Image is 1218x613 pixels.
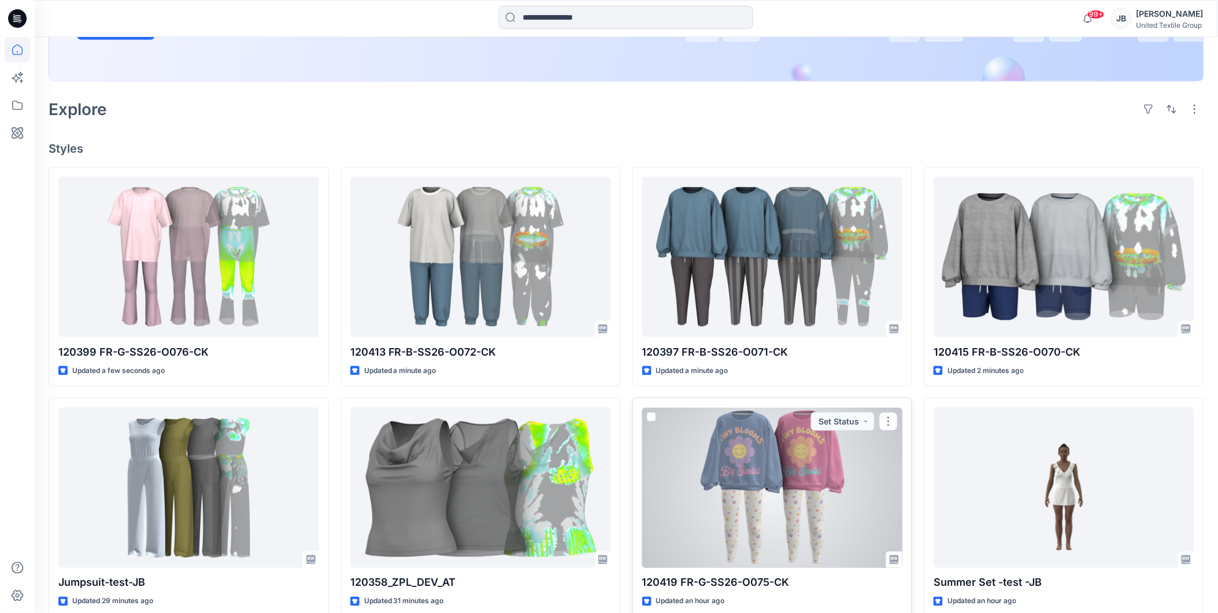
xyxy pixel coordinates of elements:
[656,365,728,377] p: Updated a minute ago
[947,365,1024,377] p: Updated 2 minutes ago
[934,408,1194,568] a: Summer Set -test -JB
[934,177,1194,337] a: 120415 FR-B-SS26-O070-CK
[642,575,903,591] p: 120419 FR-G-SS26-O075-CK
[58,177,319,337] a: 120399 FR-G-SS26-O076-CK
[934,344,1194,360] p: 120415 FR-B-SS26-O070-CK
[642,344,903,360] p: 120397 FR-B-SS26-O071-CK
[364,365,436,377] p: Updated a minute ago
[642,408,903,568] a: 120419 FR-G-SS26-O075-CK
[72,365,165,377] p: Updated a few seconds ago
[947,596,1016,608] p: Updated an hour ago
[656,596,725,608] p: Updated an hour ago
[1136,21,1204,29] div: United Textile Group
[72,596,153,608] p: Updated 29 minutes ago
[934,575,1194,591] p: Summer Set -test -JB
[1136,7,1204,21] div: [PERSON_NAME]
[1087,10,1105,19] span: 99+
[58,344,319,360] p: 120399 FR-G-SS26-O076-CK
[49,100,107,119] h2: Explore
[350,408,611,568] a: 120358_ZPL_DEV_AT
[1111,8,1132,29] div: JB
[49,142,1204,156] h4: Styles
[350,344,611,360] p: 120413 FR-B-SS26-O072-CK
[350,177,611,337] a: 120413 FR-B-SS26-O072-CK
[58,408,319,568] a: Jumpsuit-test-JB
[350,575,611,591] p: 120358_ZPL_DEV_AT
[364,596,444,608] p: Updated 31 minutes ago
[58,575,319,591] p: Jumpsuit-test-JB
[642,177,903,337] a: 120397 FR-B-SS26-O071-CK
